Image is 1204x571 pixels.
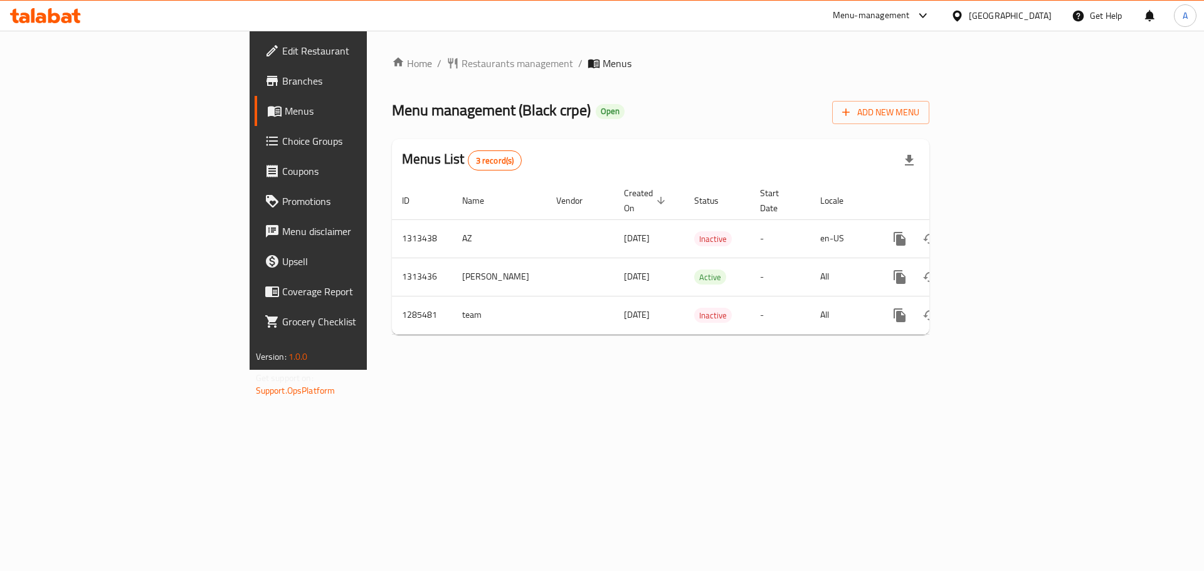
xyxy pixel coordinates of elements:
[624,230,650,246] span: [DATE]
[885,224,915,254] button: more
[810,258,875,296] td: All
[842,105,919,120] span: Add New Menu
[402,193,426,208] span: ID
[462,193,500,208] span: Name
[402,150,522,170] h2: Menus List
[468,155,522,167] span: 3 record(s)
[452,219,546,258] td: AZ
[392,182,1015,335] table: enhanced table
[256,348,287,365] span: Version:
[282,134,441,149] span: Choice Groups
[255,66,451,96] a: Branches
[282,224,441,239] span: Menu disclaimer
[969,9,1052,23] div: [GEOGRAPHIC_DATA]
[578,56,583,71] li: /
[468,150,522,170] div: Total records count
[255,246,451,276] a: Upsell
[694,270,726,285] span: Active
[285,103,441,118] span: Menus
[282,284,441,299] span: Coverage Report
[694,231,732,246] div: Inactive
[596,104,625,119] div: Open
[282,314,441,329] span: Grocery Checklist
[255,96,451,126] a: Menus
[915,300,945,330] button: Change Status
[452,258,546,296] td: [PERSON_NAME]
[810,296,875,334] td: All
[760,186,795,216] span: Start Date
[255,36,451,66] a: Edit Restaurant
[810,219,875,258] td: en-US
[255,186,451,216] a: Promotions
[624,186,669,216] span: Created On
[596,106,625,117] span: Open
[624,268,650,285] span: [DATE]
[875,182,1015,220] th: Actions
[820,193,860,208] span: Locale
[282,73,441,88] span: Branches
[282,164,441,179] span: Coupons
[256,370,314,386] span: Get support on:
[255,306,451,337] a: Grocery Checklist
[462,56,573,71] span: Restaurants management
[694,232,732,246] span: Inactive
[256,382,335,399] a: Support.OpsPlatform
[603,56,631,71] span: Menus
[255,276,451,306] a: Coverage Report
[885,262,915,292] button: more
[452,296,546,334] td: team
[624,306,650,323] span: [DATE]
[915,224,945,254] button: Change Status
[750,258,810,296] td: -
[750,296,810,334] td: -
[915,262,945,292] button: Change Status
[832,101,929,124] button: Add New Menu
[694,193,735,208] span: Status
[446,56,573,71] a: Restaurants management
[255,126,451,156] a: Choice Groups
[694,308,732,323] span: Inactive
[750,219,810,258] td: -
[833,8,910,23] div: Menu-management
[282,43,441,58] span: Edit Restaurant
[255,216,451,246] a: Menu disclaimer
[288,348,308,365] span: 1.0.0
[894,145,924,175] div: Export file
[255,156,451,186] a: Coupons
[282,194,441,209] span: Promotions
[556,193,599,208] span: Vendor
[1183,9,1188,23] span: A
[392,96,591,124] span: Menu management ( Black crpe )
[885,300,915,330] button: more
[392,56,929,71] nav: breadcrumb
[282,254,441,269] span: Upsell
